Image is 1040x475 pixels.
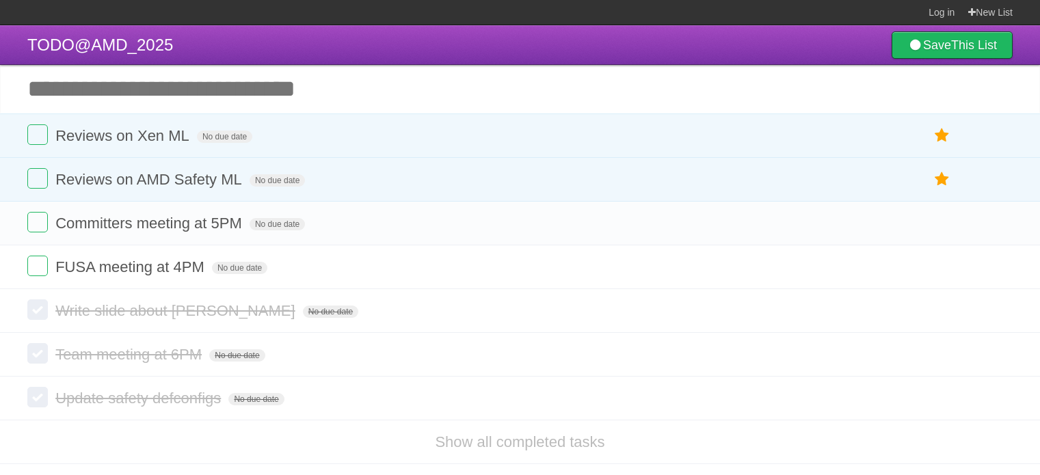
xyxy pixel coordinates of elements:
span: No due date [250,218,305,230]
span: No due date [228,393,284,405]
label: Done [27,256,48,276]
span: Reviews on Xen ML [55,127,193,144]
span: Committers meeting at 5PM [55,215,245,232]
label: Star task [929,124,955,147]
label: Done [27,299,48,320]
label: Done [27,387,48,407]
span: Write slide about [PERSON_NAME] [55,302,299,319]
label: Done [27,168,48,189]
span: No due date [303,306,358,318]
label: Done [27,124,48,145]
a: SaveThis List [892,31,1013,59]
a: Show all completed tasks [435,433,604,450]
span: No due date [212,262,267,274]
span: No due date [250,174,305,187]
span: No due date [197,131,252,143]
span: FUSA meeting at 4PM [55,258,208,275]
span: Update safety defconfigs [55,390,224,407]
span: Team meeting at 6PM [55,346,205,363]
span: TODO@AMD_2025 [27,36,173,54]
label: Star task [929,168,955,191]
b: This List [951,38,997,52]
label: Done [27,343,48,364]
span: Reviews on AMD Safety ML [55,171,245,188]
label: Done [27,212,48,232]
span: No due date [209,349,265,362]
